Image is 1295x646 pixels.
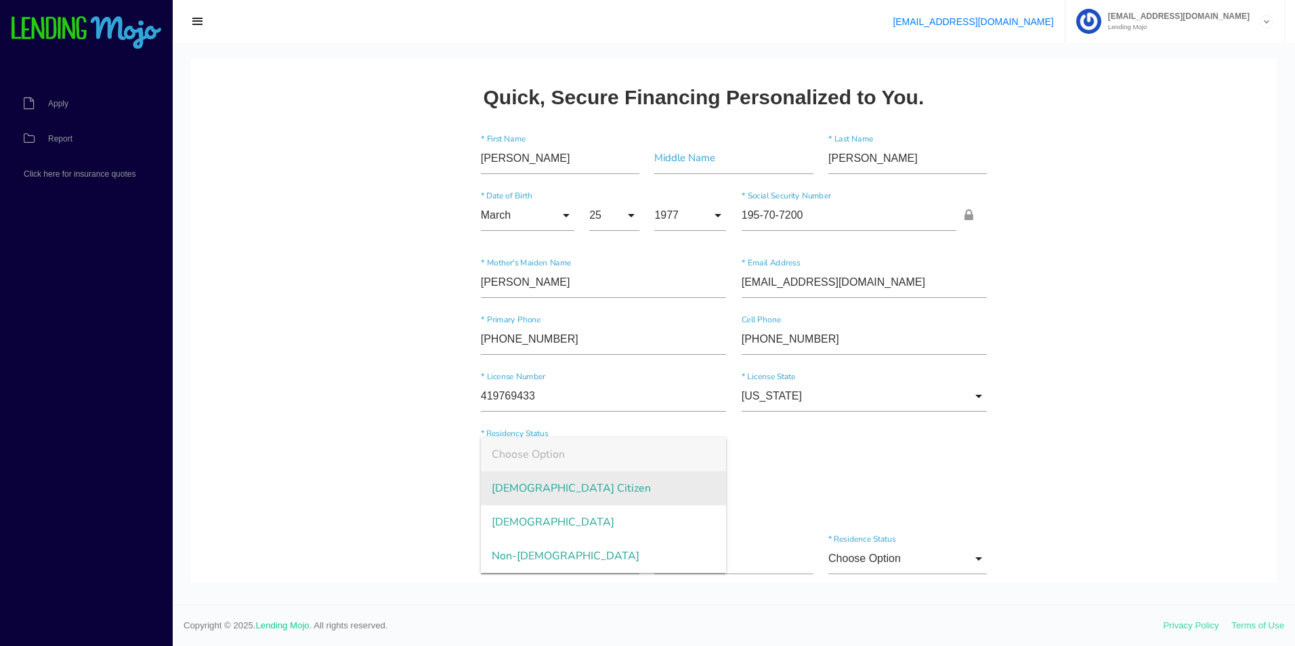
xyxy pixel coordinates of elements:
[1101,12,1250,20] span: [EMAIL_ADDRESS][DOMAIN_NAME]
[1231,620,1284,630] a: Terms of Use
[290,446,536,480] span: [DEMOGRAPHIC_DATA]
[1076,9,1101,34] img: Profile image
[290,412,536,446] span: [DEMOGRAPHIC_DATA] Citizen
[256,620,310,630] a: Lending Mojo
[24,170,135,178] span: Click here for insurance quotes
[290,379,536,412] span: Choose Option
[1164,620,1219,630] a: Privacy Policy
[293,27,734,49] h2: Quick, Secure Financing Personalized to You.
[10,16,163,50] img: logo-small.png
[1101,24,1250,30] small: Lending Mojo
[293,452,794,467] h3: Residence Information
[184,619,1164,632] span: Copyright © 2025. . All rights reserved.
[290,480,536,514] span: Non-[DEMOGRAPHIC_DATA]
[893,16,1053,27] a: [EMAIL_ADDRESS][DOMAIN_NAME]
[48,100,68,108] span: Apply
[48,135,72,143] span: Report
